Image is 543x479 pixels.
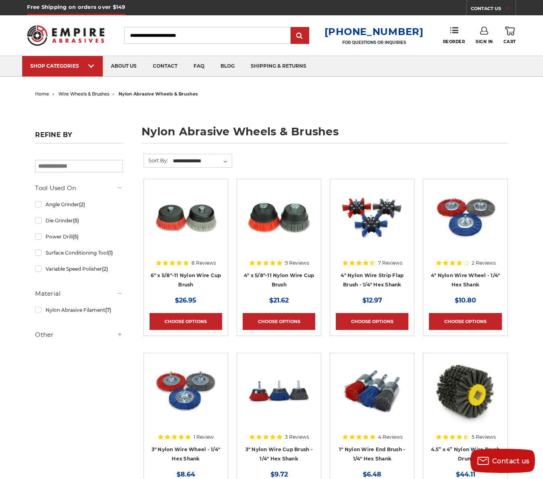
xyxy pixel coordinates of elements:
[339,446,405,462] a: 1" Nylon Wire End Brush - 1/4" Hex Shank
[35,303,123,317] a: Nylon Abrasive Filament
[243,56,314,77] a: shipping & returns
[247,185,311,249] img: 4" x 5/8"-11 Nylon Wire Cup Brushes
[193,435,214,440] span: 1 Review
[362,297,382,304] span: $12.97
[269,297,289,304] span: $21.62
[191,261,216,265] span: 8 Reviews
[102,266,108,272] span: (2)
[363,471,381,478] span: $6.48
[185,56,212,77] a: faq
[35,246,123,260] a: Surface Conditioning Tool
[292,28,308,44] input: Submit
[154,359,218,423] img: Nylon Filament Wire Wheels with Hex Shank
[35,214,123,228] a: Die Grinder
[30,63,95,69] div: SHOP CATEGORIES
[433,359,498,423] img: 4.5 inch x 4 inch Abrasive nylon brush
[325,26,424,37] a: [PHONE_NUMBER]
[285,435,309,440] span: 3 Reviews
[455,297,476,304] span: $10.80
[175,297,196,304] span: $26.95
[144,154,168,166] label: Sort By:
[150,313,222,330] a: Choose Options
[429,313,501,330] a: Choose Options
[150,185,222,257] a: 6" x 5/8"-11 Nylon Wire Wheel Cup Brushes
[503,27,516,44] a: Cart
[476,39,493,44] span: Sign In
[429,359,501,431] a: 4.5 inch x 4 inch Abrasive nylon brush
[35,289,123,299] h5: Material
[103,56,145,77] a: about us
[58,91,109,97] a: wire wheels & brushes
[243,359,315,431] a: 3" Nylon Wire Cup Brush - 1/4" Hex Shank
[325,40,424,45] p: FOR QUESTIONS OR INQUIRIES
[35,262,123,276] a: Variable Speed Polisher
[429,185,501,257] a: 4 inch nylon wire wheel for drill
[336,313,408,330] a: Choose Options
[456,471,475,478] span: $44.11
[35,330,123,340] h5: Other
[141,126,508,143] h1: nylon abrasive wheels & brushes
[119,91,198,97] span: nylon abrasive wheels & brushes
[470,449,535,473] button: Contact us
[27,20,104,50] img: Empire Abrasives
[73,218,79,224] span: (5)
[151,272,221,288] a: 6" x 5/8"-11 Nylon Wire Cup Brush
[443,39,465,44] span: Reorder
[378,435,403,440] span: 4 Reviews
[212,56,243,77] a: blog
[245,446,313,462] a: 3" Nylon Wire Cup Brush - 1/4" Hex Shank
[244,272,314,288] a: 4" x 5/8"-11 Nylon Wire Cup Brush
[35,131,123,143] h5: Refine by
[336,185,408,257] a: 4 inch strip flap brush
[152,446,221,462] a: 3" Nylon Wire Wheel - 1/4" Hex Shank
[154,185,218,249] img: 6" x 5/8"-11 Nylon Wire Wheel Cup Brushes
[471,4,516,15] a: CONTACT US
[150,359,222,431] a: Nylon Filament Wire Wheels with Hex Shank
[340,359,404,423] img: 1 inch nylon wire end brush
[35,183,123,193] h5: Tool Used On
[378,261,402,265] span: 7 Reviews
[443,27,465,44] a: Reorder
[108,250,113,256] span: (1)
[243,313,315,330] a: Choose Options
[340,185,404,249] img: 4 inch strip flap brush
[270,471,288,478] span: $9.72
[431,446,500,462] a: 4.5” x 4” Nylon Wire Brush Drum
[503,39,516,44] span: Cart
[243,185,315,257] a: 4" x 5/8"-11 Nylon Wire Cup Brushes
[492,457,530,465] span: Contact us
[177,471,195,478] span: $8.64
[172,155,232,167] select: Sort By:
[247,359,311,423] img: 3" Nylon Wire Cup Brush - 1/4" Hex Shank
[472,261,496,265] span: 2 Reviews
[472,435,496,440] span: 5 Reviews
[341,272,404,288] a: 4" Nylon Wire Strip Flap Brush - 1/4" Hex Shank
[73,234,79,240] span: (5)
[145,56,185,77] a: contact
[35,91,49,97] a: home
[105,307,111,313] span: (7)
[336,359,408,431] a: 1 inch nylon wire end brush
[433,185,498,249] img: 4 inch nylon wire wheel for drill
[285,261,309,265] span: 9 Reviews
[79,201,85,207] span: (2)
[35,197,123,212] a: Angle Grinder
[431,272,500,288] a: 4" Nylon Wire Wheel - 1/4" Hex Shank
[35,230,123,244] a: Power Drill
